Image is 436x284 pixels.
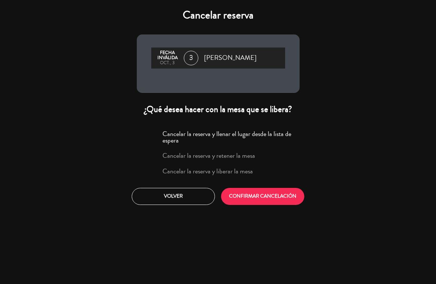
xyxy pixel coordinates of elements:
button: CONFIRMAR CANCELACIÓN [221,188,304,205]
div: oct., 3 [155,61,180,66]
button: Volver [132,188,215,205]
span: 3 [184,51,198,65]
label: Cancelar la reserva y llenar el lugar desde la lista de espera [162,131,295,144]
label: Cancelar la reserva y retener la mesa [162,152,255,159]
label: Cancelar la reserva y liberar la mesa [162,168,253,174]
span: [PERSON_NAME] [204,53,257,63]
div: Fecha inválida [155,50,180,61]
div: ¿Qué desea hacer con la mesa que se libera? [137,104,300,115]
h4: Cancelar reserva [137,9,300,22]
